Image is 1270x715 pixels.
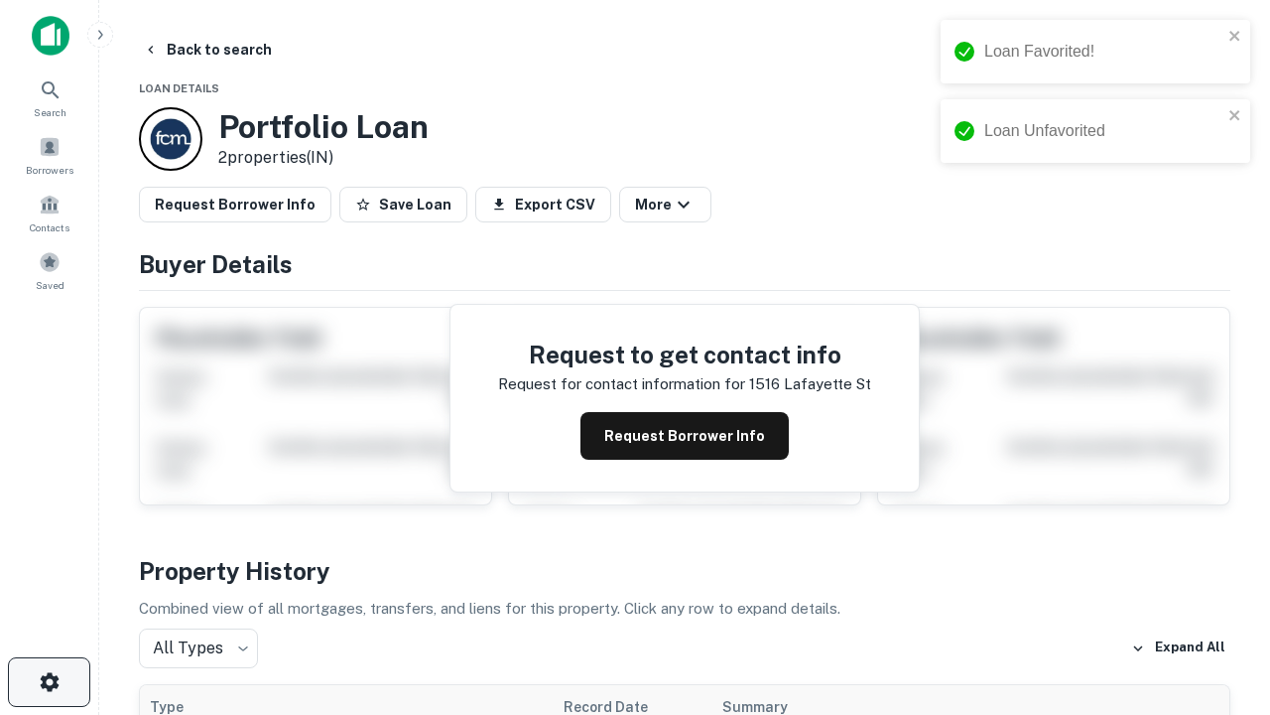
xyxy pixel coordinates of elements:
div: All Types [139,629,258,668]
p: 2 properties (IN) [218,146,429,170]
button: Expand All [1126,634,1230,663]
span: Borrowers [26,162,73,178]
span: Saved [36,277,64,293]
h3: Portfolio Loan [218,108,429,146]
button: More [619,187,711,222]
a: Saved [6,243,93,297]
button: close [1228,28,1242,47]
a: Contacts [6,186,93,239]
button: Request Borrower Info [580,412,789,460]
a: Search [6,71,93,124]
button: Request Borrower Info [139,187,331,222]
button: close [1228,107,1242,126]
span: Contacts [30,219,69,235]
span: Loan Details [139,82,219,94]
button: Export CSV [475,187,611,222]
button: Back to search [135,32,280,68]
p: 1516 lafayette st [749,372,871,396]
div: Loan Favorited! [984,40,1222,64]
span: Search [34,104,66,120]
button: Save Loan [339,187,467,222]
h4: Property History [139,553,1230,589]
iframe: Chat Widget [1171,493,1270,588]
p: Combined view of all mortgages, transfers, and liens for this property. Click any row to expand d... [139,597,1230,621]
img: capitalize-icon.png [32,16,69,56]
a: Borrowers [6,128,93,182]
h4: Request to get contact info [498,337,871,372]
h4: Buyer Details [139,246,1230,282]
p: Request for contact information for [498,372,745,396]
div: Loan Unfavorited [984,119,1222,143]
